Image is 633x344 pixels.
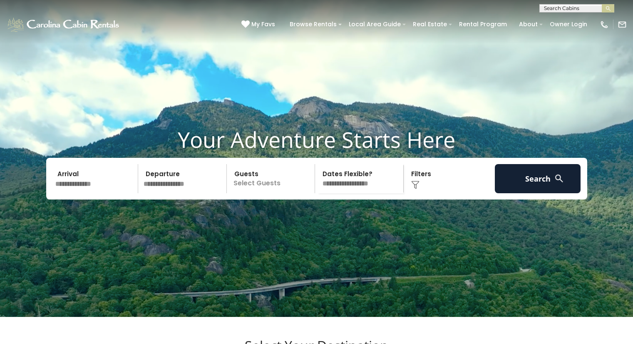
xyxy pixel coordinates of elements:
img: White-1-1-2.png [6,16,122,33]
h1: Your Adventure Starts Here [6,127,627,152]
img: search-regular-white.png [554,173,564,184]
a: Browse Rentals [285,18,341,31]
a: Rental Program [455,18,511,31]
img: phone-regular-white.png [600,20,609,29]
a: Owner Login [546,18,591,31]
a: About [515,18,542,31]
span: My Favs [251,20,275,29]
p: Select Guests [229,164,315,193]
a: Local Area Guide [345,18,405,31]
button: Search [495,164,581,193]
a: Real Estate [409,18,451,31]
a: My Favs [241,20,277,29]
img: filter--v1.png [411,181,420,189]
img: mail-regular-white.png [618,20,627,29]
